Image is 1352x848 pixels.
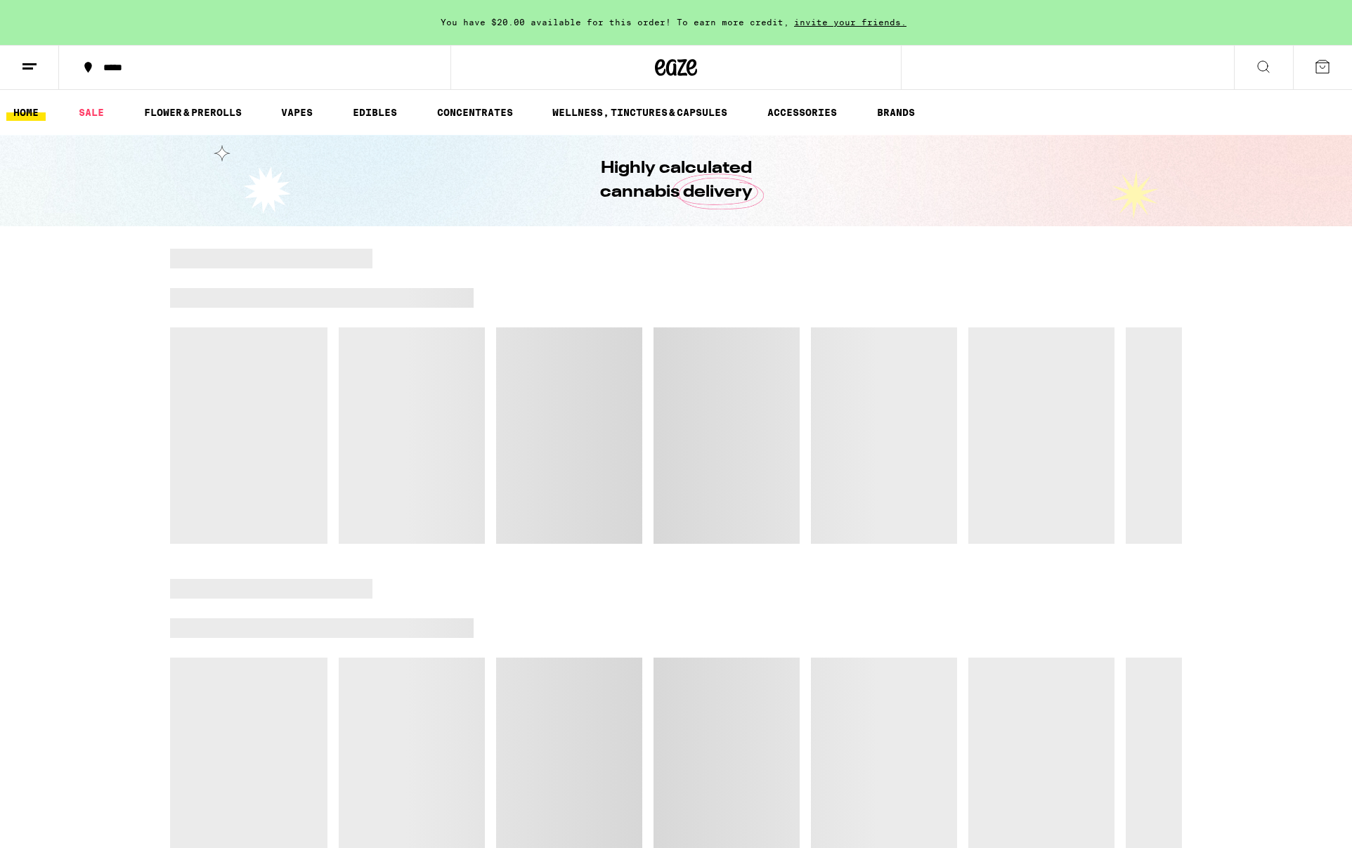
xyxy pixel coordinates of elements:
a: WELLNESS, TINCTURES & CAPSULES [545,104,734,121]
a: SALE [72,104,111,121]
span: You have $20.00 available for this order! To earn more credit, [441,18,789,27]
h1: Highly calculated cannabis delivery [560,157,792,204]
a: HOME [6,104,46,121]
a: ACCESSORIES [760,104,844,121]
a: FLOWER & PREROLLS [137,104,249,121]
a: BRANDS [870,104,922,121]
a: EDIBLES [346,104,404,121]
a: CONCENTRATES [430,104,520,121]
span: invite your friends. [789,18,911,27]
a: VAPES [274,104,320,121]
